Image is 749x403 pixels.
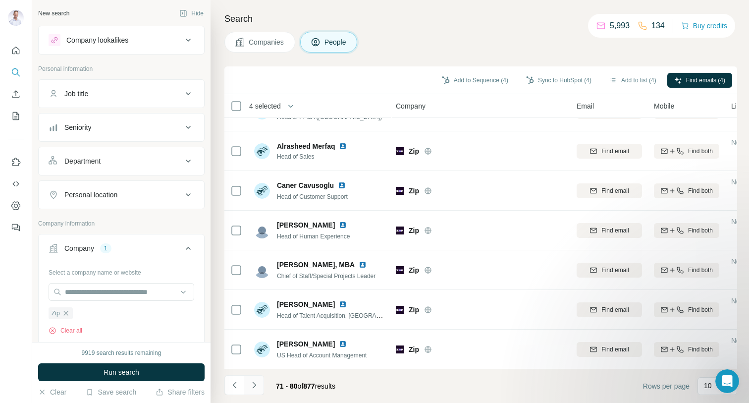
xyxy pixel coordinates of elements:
div: Personal location [64,190,117,200]
button: Find email [577,223,642,238]
span: Find emails (4) [686,76,725,85]
span: Find email [601,186,629,195]
button: Share filters [156,387,205,397]
span: Find email [601,226,629,235]
img: LinkedIn logo [339,142,347,150]
img: Logo of Zip [396,187,404,195]
span: Zip [409,345,419,354]
span: Find both [688,345,713,354]
span: Zip [409,265,419,275]
button: Find both [654,183,719,198]
span: Mobile [654,101,674,111]
button: Find email [577,342,642,357]
button: Company lookalikes [39,28,204,52]
img: Logo of Zip [396,147,404,155]
button: Feedback [8,219,24,236]
span: Head of Sales [277,152,351,161]
button: Find both [654,342,719,357]
span: Find both [688,186,713,195]
p: 5,993 [610,20,630,32]
img: Avatar [254,143,270,159]
button: Sync to HubSpot (4) [519,73,598,88]
button: Hide [172,6,211,21]
img: Avatar [254,183,270,199]
button: Search [8,63,24,81]
span: Zip [409,186,419,196]
span: Find email [601,266,629,275]
span: Find both [688,226,713,235]
button: Add to list (4) [602,73,663,88]
button: Find both [654,144,719,159]
button: Clear [38,387,66,397]
span: Head of Human Experience [277,233,350,240]
span: Head of Talent Acquisition, [GEOGRAPHIC_DATA] & Americas [277,311,442,319]
img: LinkedIn logo [339,221,347,229]
span: Lists [731,101,746,111]
img: Avatar [254,302,270,318]
span: Zip [409,305,419,315]
button: Clear all [49,326,82,335]
img: Avatar [254,223,270,238]
img: Avatar [8,10,24,26]
span: Head of Customer Support [277,193,348,200]
span: People [324,37,347,47]
span: Rows per page [643,381,690,391]
button: Find email [577,302,642,317]
button: Quick start [8,42,24,59]
button: Seniority [39,115,204,139]
span: 4 selected [249,101,281,111]
span: Zip [409,146,419,156]
button: Find email [577,263,642,278]
span: Company [396,101,426,111]
button: Find both [654,263,719,278]
span: 877 [303,382,315,390]
span: results [276,382,335,390]
span: Zip [409,226,419,235]
div: New search [38,9,69,18]
button: Job title [39,82,204,106]
button: Add to Sequence (4) [435,73,515,88]
p: Personal information [38,64,205,73]
span: of [298,382,304,390]
button: Use Surfe on LinkedIn [8,153,24,171]
span: Find email [601,345,629,354]
span: Alrasheed Merfaq [277,141,335,151]
button: Personal location [39,183,204,207]
span: Zip [52,309,60,318]
img: LinkedIn logo [338,181,346,189]
span: Find email [601,305,629,314]
div: Job title [64,89,88,99]
img: LinkedIn logo [339,300,347,308]
div: Company lookalikes [66,35,128,45]
span: Find both [688,305,713,314]
span: Email [577,101,594,111]
button: Find both [654,302,719,317]
div: 1 [100,244,111,253]
span: Find email [601,147,629,156]
span: Companies [249,37,285,47]
div: 9919 search results remaining [82,348,161,357]
button: Find email [577,183,642,198]
button: Run search [38,363,205,381]
button: Use Surfe API [8,175,24,193]
div: Department [64,156,101,166]
span: Find both [688,266,713,275]
span: [PERSON_NAME] [277,220,335,230]
div: Seniority [64,122,91,132]
span: Chief of Staff/Special Projects Leader [277,273,375,280]
p: 10 [704,381,712,391]
span: US Head of Account Management [277,352,367,359]
button: My lists [8,107,24,125]
button: Find both [654,223,719,238]
img: Logo of Zip [396,306,404,314]
span: [PERSON_NAME], MBA [277,260,355,270]
p: 134 [651,20,665,32]
span: Run search [104,367,139,377]
span: Find both [688,147,713,156]
button: Navigate to next page [244,375,264,395]
div: Company [64,243,94,253]
img: LinkedIn logo [339,340,347,348]
p: Company information [38,219,205,228]
span: 71 - 80 [276,382,298,390]
button: Find email [577,144,642,159]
